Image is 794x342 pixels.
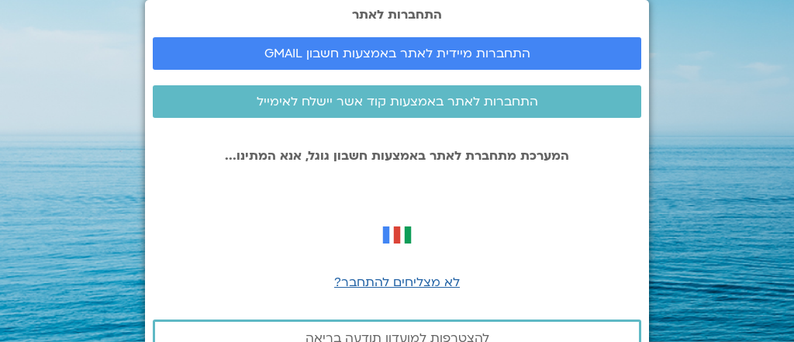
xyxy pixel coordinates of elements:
span: התחברות מיידית לאתר באמצעות חשבון GMAIL [264,47,530,60]
a: לא מצליחים להתחבר? [334,274,460,291]
p: המערכת מתחברת לאתר באמצעות חשבון גוגל, אנא המתינו... [153,149,641,163]
span: התחברות לאתר באמצעות קוד אשר יישלח לאימייל [257,95,538,109]
a: התחברות מיידית לאתר באמצעות חשבון GMAIL [153,37,641,70]
a: התחברות לאתר באמצעות קוד אשר יישלח לאימייל [153,85,641,118]
h2: התחברות לאתר [153,8,641,22]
